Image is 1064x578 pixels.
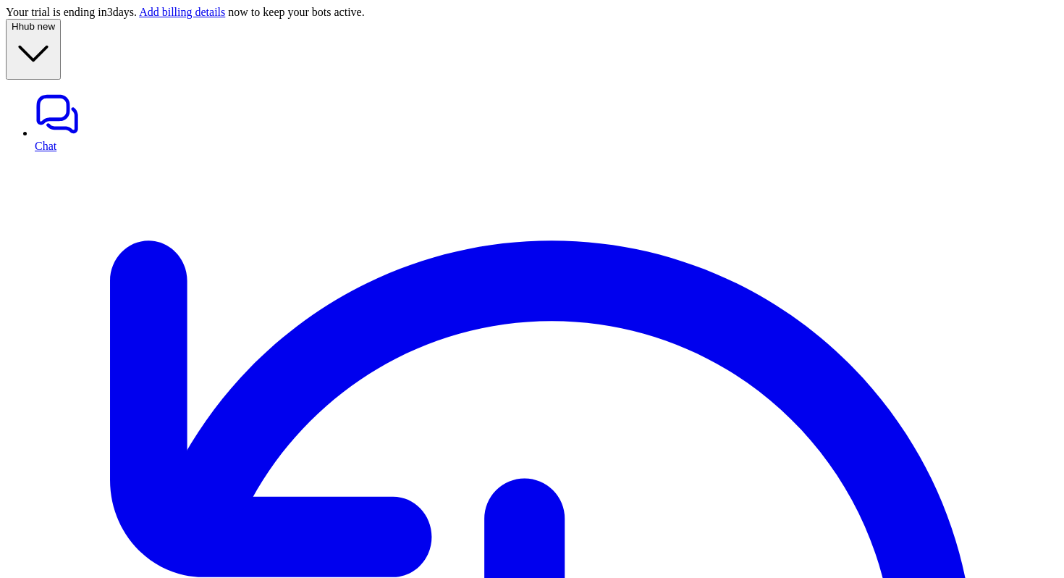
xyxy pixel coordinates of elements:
button: Hhub new [6,19,61,80]
span: H [12,21,19,32]
a: Add billing details [139,6,225,18]
span: hub new [19,21,55,32]
a: Chat [35,91,1058,152]
div: Your trial is ending in 3 days. now to keep your bots active. [6,6,1058,19]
